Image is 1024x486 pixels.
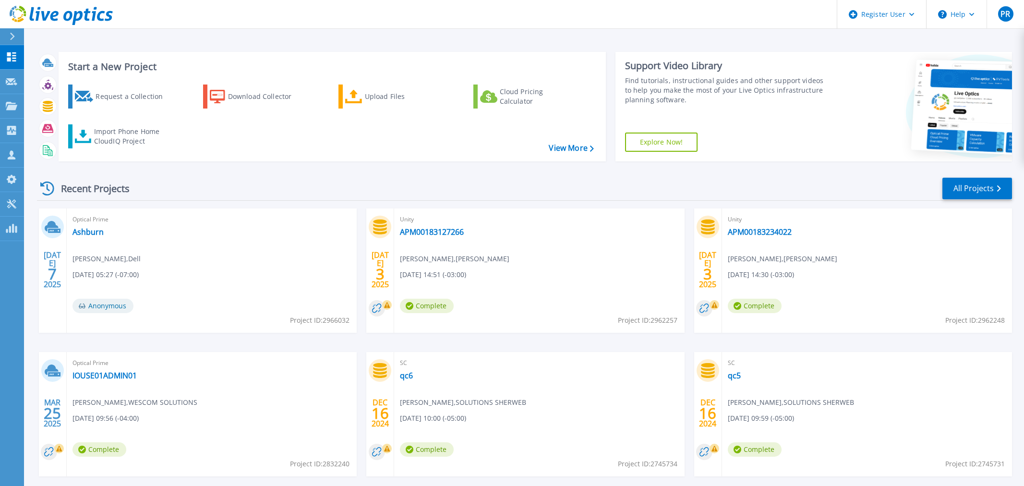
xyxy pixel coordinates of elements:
[43,252,61,287] div: [DATE] 2025
[728,214,1006,225] span: Unity
[72,214,351,225] span: Optical Prime
[96,87,172,106] div: Request a Collection
[945,459,1005,469] span: Project ID: 2745731
[371,252,389,287] div: [DATE] 2025
[290,315,349,326] span: Project ID: 2966032
[68,61,593,72] h3: Start a New Project
[37,177,143,200] div: Recent Projects
[72,269,139,280] span: [DATE] 05:27 (-07:00)
[625,76,829,105] div: Find tutorials, instructional guides and other support videos to help you make the most of your L...
[72,397,197,408] span: [PERSON_NAME] , WESCOM SOLUTIONS
[338,85,446,109] a: Upload Files
[72,254,141,264] span: [PERSON_NAME] , Dell
[703,270,712,278] span: 3
[728,269,794,280] span: [DATE] 14:30 (-03:00)
[625,133,698,152] a: Explore Now!
[728,371,741,380] a: qc5
[365,87,442,106] div: Upload Files
[728,413,794,424] span: [DATE] 09:59 (-05:00)
[400,254,509,264] span: [PERSON_NAME] , [PERSON_NAME]
[228,87,305,106] div: Download Collector
[94,127,169,146] div: Import Phone Home CloudIQ Project
[400,214,678,225] span: Unity
[372,409,389,417] span: 16
[48,270,57,278] span: 7
[72,227,104,237] a: Ashburn
[68,85,175,109] a: Request a Collection
[72,371,137,380] a: IOUSE01ADMIN01
[728,227,792,237] a: APM00183234022
[43,396,61,431] div: MAR 2025
[72,442,126,457] span: Complete
[203,85,310,109] a: Download Collector
[473,85,580,109] a: Cloud Pricing Calculator
[400,413,466,424] span: [DATE] 10:00 (-05:00)
[945,315,1005,326] span: Project ID: 2962248
[290,459,349,469] span: Project ID: 2832240
[72,358,351,368] span: Optical Prime
[400,397,526,408] span: [PERSON_NAME] , SOLUTIONS SHERWEB
[371,396,389,431] div: DEC 2024
[728,397,854,408] span: [PERSON_NAME] , SOLUTIONS SHERWEB
[618,459,677,469] span: Project ID: 2745734
[728,254,837,264] span: [PERSON_NAME] , [PERSON_NAME]
[400,442,454,457] span: Complete
[72,299,133,313] span: Anonymous
[400,371,413,380] a: qc6
[500,87,577,106] div: Cloud Pricing Calculator
[376,270,385,278] span: 3
[400,358,678,368] span: SC
[699,409,716,417] span: 16
[618,315,677,326] span: Project ID: 2962257
[549,144,593,153] a: View More
[400,269,466,280] span: [DATE] 14:51 (-03:00)
[1000,10,1010,18] span: PR
[699,252,717,287] div: [DATE] 2025
[400,227,464,237] a: APM00183127266
[625,60,829,72] div: Support Video Library
[400,299,454,313] span: Complete
[728,299,782,313] span: Complete
[44,409,61,417] span: 25
[728,442,782,457] span: Complete
[728,358,1006,368] span: SC
[942,178,1012,199] a: All Projects
[699,396,717,431] div: DEC 2024
[72,413,139,424] span: [DATE] 09:56 (-04:00)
